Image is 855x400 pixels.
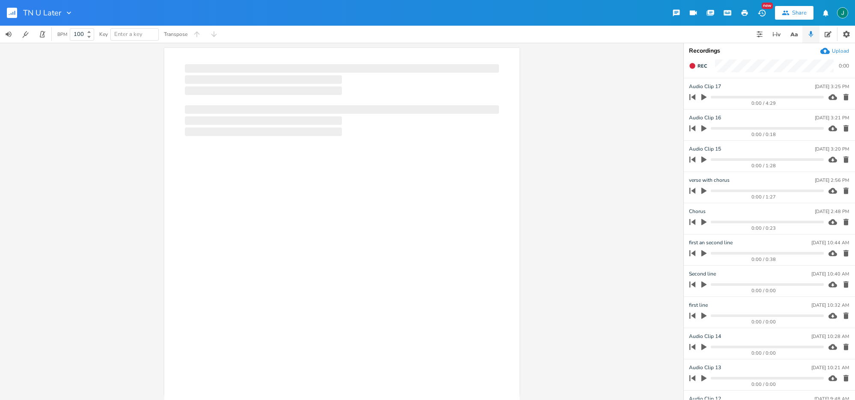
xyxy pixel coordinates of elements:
[815,209,849,214] div: [DATE] 2:48 PM
[689,48,850,54] div: Recordings
[689,114,721,122] span: Audio Clip 16
[164,32,187,37] div: Transpose
[820,46,849,56] button: Upload
[704,382,824,387] div: 0:00 / 0:00
[811,365,849,370] div: [DATE] 10:21 AM
[815,84,849,89] div: [DATE] 3:25 PM
[698,63,707,69] span: Rec
[689,145,721,153] span: Audio Clip 15
[689,332,721,341] span: Audio Clip 14
[99,32,108,37] div: Key
[832,47,849,54] div: Upload
[811,272,849,276] div: [DATE] 10:40 AM
[689,270,716,278] span: Second line
[57,32,67,37] div: BPM
[704,226,824,231] div: 0:00 / 0:23
[689,176,730,184] span: verse with chorus
[815,116,849,120] div: [DATE] 3:21 PM
[704,195,824,199] div: 0:00 / 1:27
[837,7,848,18] img: Jim Rudolf
[753,5,770,21] button: New
[23,9,61,17] span: TN U Later
[815,178,849,183] div: [DATE] 2:56 PM
[811,240,849,245] div: [DATE] 10:44 AM
[762,3,773,9] div: New
[811,303,849,308] div: [DATE] 10:32 AM
[775,6,813,20] button: Share
[839,63,849,68] div: 0:00
[689,301,708,309] span: first line
[811,334,849,339] div: [DATE] 10:28 AM
[686,59,710,73] button: Rec
[704,101,824,106] div: 0:00 / 4:29
[704,288,824,293] div: 0:00 / 0:00
[792,9,807,17] div: Share
[815,147,849,151] div: [DATE] 3:20 PM
[704,163,824,168] div: 0:00 / 1:28
[704,320,824,324] div: 0:00 / 0:00
[704,257,824,262] div: 0:00 / 0:38
[114,30,142,38] span: Enter a key
[704,351,824,356] div: 0:00 / 0:00
[689,83,721,91] span: Audio Clip 17
[689,364,721,372] span: Audio Clip 13
[689,239,733,247] span: first an second line
[704,132,824,137] div: 0:00 / 0:18
[689,207,706,216] span: Chorus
